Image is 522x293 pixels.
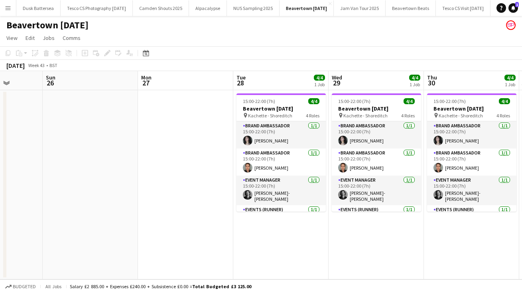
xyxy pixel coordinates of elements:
a: View [3,33,21,43]
span: Edit [26,34,35,42]
app-card-role: Event Manager1/115:00-22:00 (7h)[PERSON_NAME]-[PERSON_NAME] [236,176,326,205]
span: 30 [426,78,437,87]
span: 29 [331,78,342,87]
app-card-role: Events (Runner)1/1 [332,205,421,235]
button: Camden Shouts 2025 [133,0,189,16]
button: Tesco CS Photography [DATE] [61,0,133,16]
span: 4/4 [409,75,420,81]
app-card-role: Brand Ambassador1/115:00-22:00 (7h)[PERSON_NAME] [236,148,326,176]
a: Comms [59,33,84,43]
div: BST [49,62,57,68]
span: 4/4 [404,98,415,104]
button: Budgeted [4,282,37,291]
button: Alpacalypse [189,0,227,16]
span: Kachette - Shoreditch [439,113,483,119]
h3: Beavertown [DATE] [332,105,421,112]
span: 4/4 [314,75,325,81]
h1: Beavertown [DATE] [6,19,89,31]
span: 28 [235,78,246,87]
app-job-card: 15:00-22:00 (7h)4/4Beavertown [DATE] Kachette - Shoreditch4 RolesBrand Ambassador1/115:00-22:00 (... [236,93,326,212]
span: 4 Roles [496,113,510,119]
span: Week 43 [26,62,46,68]
span: Total Budgeted £3 125.00 [192,283,251,289]
div: 1 Job [505,81,515,87]
div: [DATE] [6,61,25,69]
a: 1 [508,3,518,13]
app-card-role: Events (Runner)1/1 [236,205,326,235]
h3: Beavertown [DATE] [427,105,516,112]
span: 15:00-22:00 (7h) [243,98,275,104]
app-job-card: 15:00-22:00 (7h)4/4Beavertown [DATE] Kachette - Shoreditch4 RolesBrand Ambassador1/115:00-22:00 (... [427,93,516,212]
span: 26 [45,78,55,87]
span: Budgeted [13,284,36,289]
app-card-role: Brand Ambassador1/115:00-22:00 (7h)[PERSON_NAME] [236,121,326,148]
span: Comms [63,34,81,42]
span: All jobs [44,283,63,289]
app-card-role: Brand Ambassador1/115:00-22:00 (7h)[PERSON_NAME] [427,121,516,148]
span: Thu [427,74,437,81]
a: Edit [22,33,38,43]
span: Kachette - Shoreditch [248,113,292,119]
app-user-avatar: Soozy Peters [506,20,516,30]
span: Mon [141,74,152,81]
button: Beavertown Beats [386,0,436,16]
span: 4 Roles [306,113,319,119]
span: 1 [515,2,519,7]
button: Dusk Battersea [16,0,61,16]
span: 4/4 [499,98,510,104]
app-card-role: Event Manager1/115:00-22:00 (7h)[PERSON_NAME]-[PERSON_NAME] [332,176,421,205]
button: Beavertown [DATE] [280,0,334,16]
button: NUS Sampling 2025 [227,0,280,16]
app-card-role: Brand Ambassador1/115:00-22:00 (7h)[PERSON_NAME] [427,148,516,176]
button: Jam Van Tour 2025 [334,0,386,16]
app-card-role: Brand Ambassador1/115:00-22:00 (7h)[PERSON_NAME] [332,148,421,176]
app-card-role: Brand Ambassador1/115:00-22:00 (7h)[PERSON_NAME] [332,121,421,148]
span: 4 Roles [401,113,415,119]
span: 15:00-22:00 (7h) [433,98,466,104]
button: Tesco CS Visit [DATE] [436,0,490,16]
span: Wed [332,74,342,81]
a: Jobs [39,33,58,43]
div: 1 Job [410,81,420,87]
h3: Beavertown [DATE] [236,105,326,112]
span: Jobs [43,34,55,42]
app-card-role: Events (Runner)1/1 [427,205,516,235]
span: 15:00-22:00 (7h) [338,98,370,104]
span: 4/4 [308,98,319,104]
app-job-card: 15:00-22:00 (7h)4/4Beavertown [DATE] Kachette - Shoreditch4 RolesBrand Ambassador1/115:00-22:00 (... [332,93,421,212]
span: 4/4 [504,75,516,81]
span: Sun [46,74,55,81]
span: 27 [140,78,152,87]
app-card-role: Event Manager1/115:00-22:00 (7h)[PERSON_NAME]-[PERSON_NAME] [427,176,516,205]
span: View [6,34,18,42]
span: Tue [236,74,246,81]
div: 1 Job [314,81,325,87]
span: Kachette - Shoreditch [343,113,388,119]
div: Salary £2 885.00 + Expenses £240.00 + Subsistence £0.00 = [70,283,251,289]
